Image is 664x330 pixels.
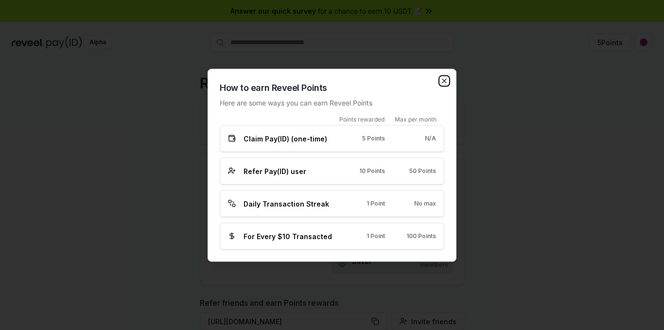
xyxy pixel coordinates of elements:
span: 100 Points [406,232,436,240]
span: 1 Point [367,200,385,208]
p: Here are some ways you can earn Reveel Points [220,97,444,107]
span: Points rewarded [339,115,384,123]
span: Refer Pay(ID) user [244,166,306,176]
span: For Every $10 Transacted [244,231,332,241]
span: 10 Points [359,167,385,175]
h2: How to earn Reveel Points [220,81,444,94]
span: 1 Point [367,232,385,240]
span: Claim Pay(ID) (one-time) [244,133,327,143]
span: 5 Points [362,135,385,142]
span: N/A [425,135,436,142]
span: 50 Points [409,167,436,175]
span: Max per month [395,115,437,123]
span: Daily Transaction Streak [244,198,329,208]
span: No max [414,200,436,208]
